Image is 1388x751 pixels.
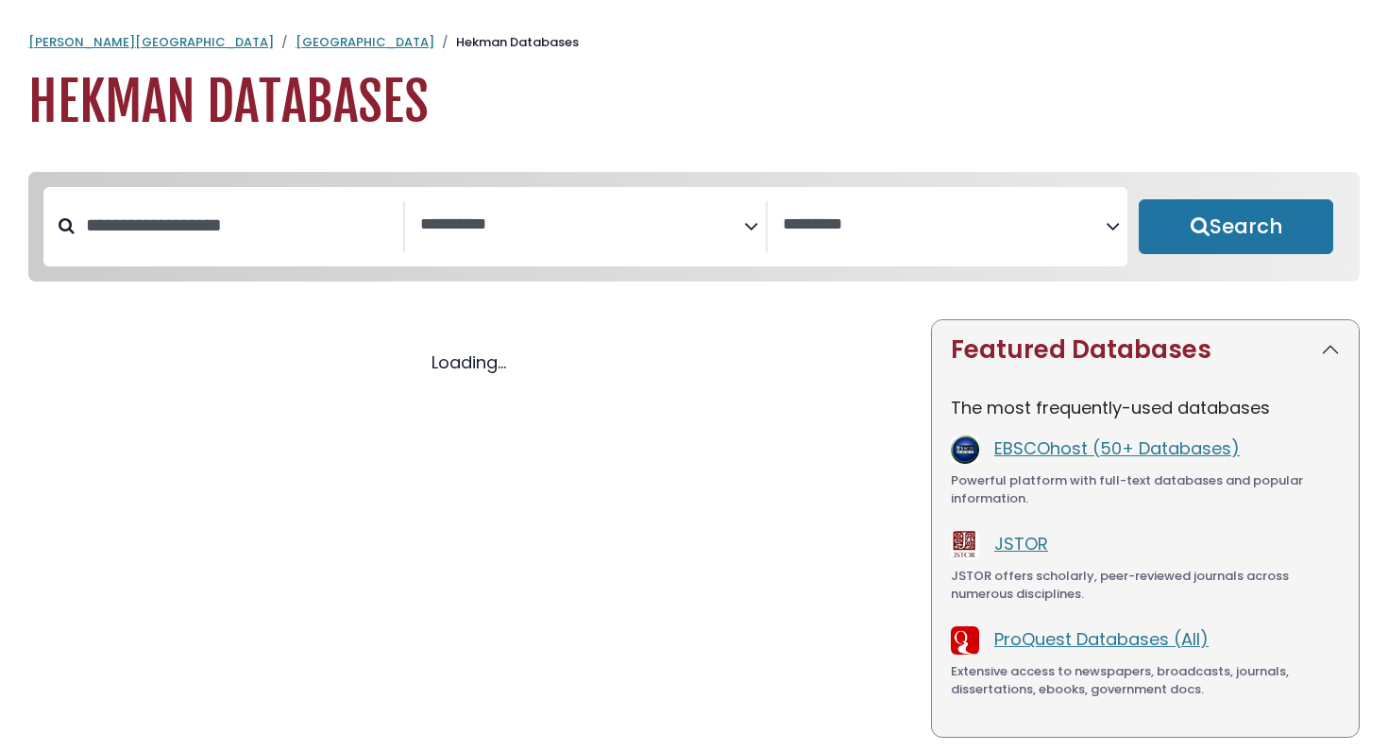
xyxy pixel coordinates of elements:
button: Submit for Search Results [1139,199,1333,254]
div: Loading... [28,350,908,375]
nav: Search filters [28,172,1360,282]
a: [GEOGRAPHIC_DATA] [296,33,434,51]
div: Extensive access to newspapers, broadcasts, journals, dissertations, ebooks, government docs. [951,662,1340,699]
a: JSTOR [994,532,1048,555]
h1: Hekman Databases [28,71,1360,134]
div: JSTOR offers scholarly, peer-reviewed journals across numerous disciplines. [951,567,1340,604]
a: ProQuest Databases (All) [994,627,1209,651]
div: Powerful platform with full-text databases and popular information. [951,471,1340,508]
a: [PERSON_NAME][GEOGRAPHIC_DATA] [28,33,274,51]
li: Hekman Databases [434,33,579,52]
a: EBSCOhost (50+ Databases) [994,436,1240,460]
p: The most frequently-used databases [951,395,1340,420]
input: Search database by title or keyword [75,210,403,241]
nav: breadcrumb [28,33,1360,52]
textarea: Search [783,215,1106,235]
button: Featured Databases [932,320,1359,380]
textarea: Search [420,215,743,235]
